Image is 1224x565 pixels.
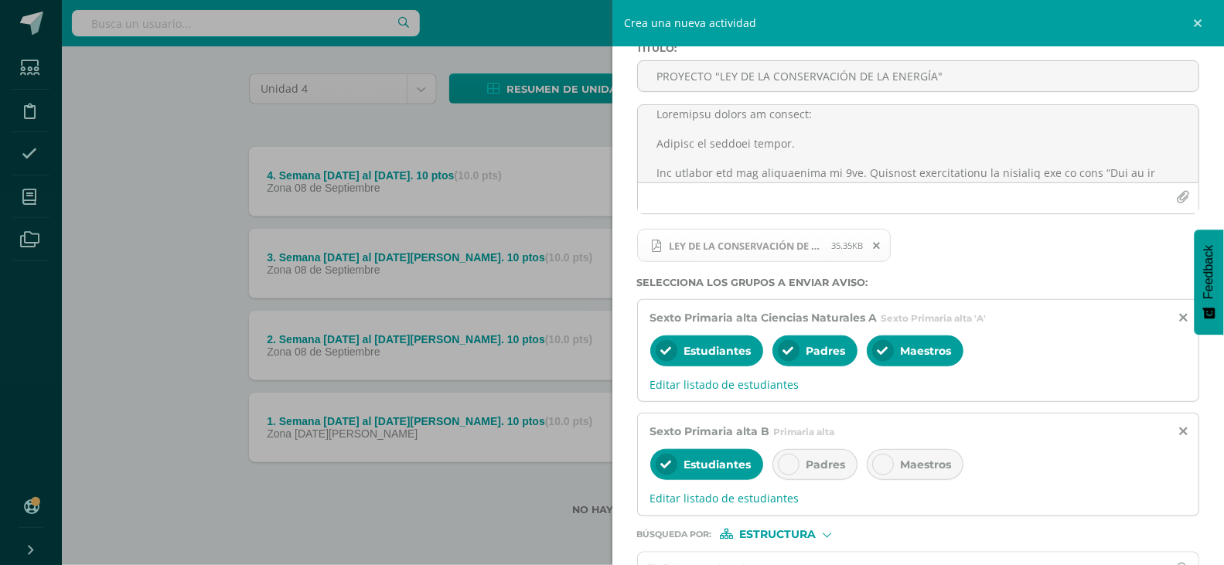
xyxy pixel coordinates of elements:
span: Editar listado de estudiantes [650,377,1187,392]
span: Estudiantes [684,344,752,358]
span: Primaria alta [774,426,835,437]
textarea: Loremipsu dolors am consect: Adipisc el seddoei tempor. Inc utlabor etd mag aliquaenima mi 9ve. Q... [638,105,1199,182]
span: Maestros [901,344,952,358]
span: 35.35KB [831,240,863,251]
span: Estructura [739,530,816,539]
span: Sexto Primaria alta 'A' [881,312,987,324]
span: LEY DE LA CONSERVACIÓN DE LA ENERGÍA.pdf [661,240,831,252]
div: [object Object] [720,529,836,539]
span: Feedback [1202,245,1216,299]
span: LEY DE LA CONSERVACIÓN DE LA ENERGÍA.pdf [637,229,892,263]
span: Padres [806,458,846,471]
span: Padres [806,344,846,358]
label: Titulo : [637,43,1200,54]
label: Selecciona los grupos a enviar aviso : [637,277,1200,288]
button: Feedback - Mostrar encuesta [1195,230,1224,335]
span: Sexto Primaria alta Ciencias Naturales A [650,311,878,325]
span: Estudiantes [684,458,752,471]
input: Titulo [638,61,1199,91]
span: Maestros [901,458,952,471]
span: Búsqueda por : [637,530,712,539]
span: Editar listado de estudiantes [650,491,1187,505]
span: Sexto Primaria alta B [650,424,770,438]
span: Remover archivo [864,237,890,254]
